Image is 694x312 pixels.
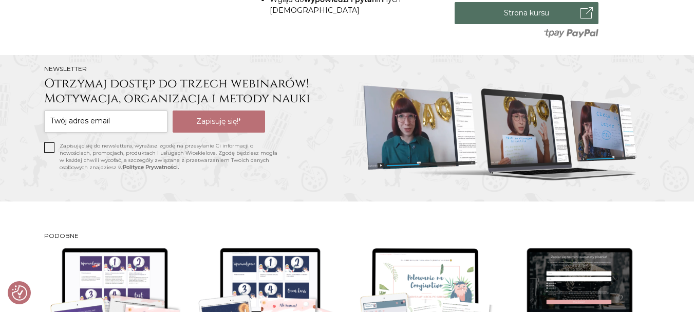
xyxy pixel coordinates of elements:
[123,164,179,171] a: Polityce Prywatności.
[44,111,167,133] input: Twój adres email
[44,65,342,72] h2: Newsletter
[44,232,650,240] h3: Podobne
[173,111,265,133] button: Zapisuję się!*
[12,285,27,301] button: Preferencje co do zgód
[12,285,27,301] img: Revisit consent button
[455,2,598,24] a: Strona kursu
[60,142,283,171] p: Zapisując się do newslettera, wyrażasz zgodę na przesyłanie Ci informacji o nowościach, promocjac...
[44,77,342,106] h3: Otrzymaj dostęp do trzech webinarów! Motywacja, organizacja i metody nauki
